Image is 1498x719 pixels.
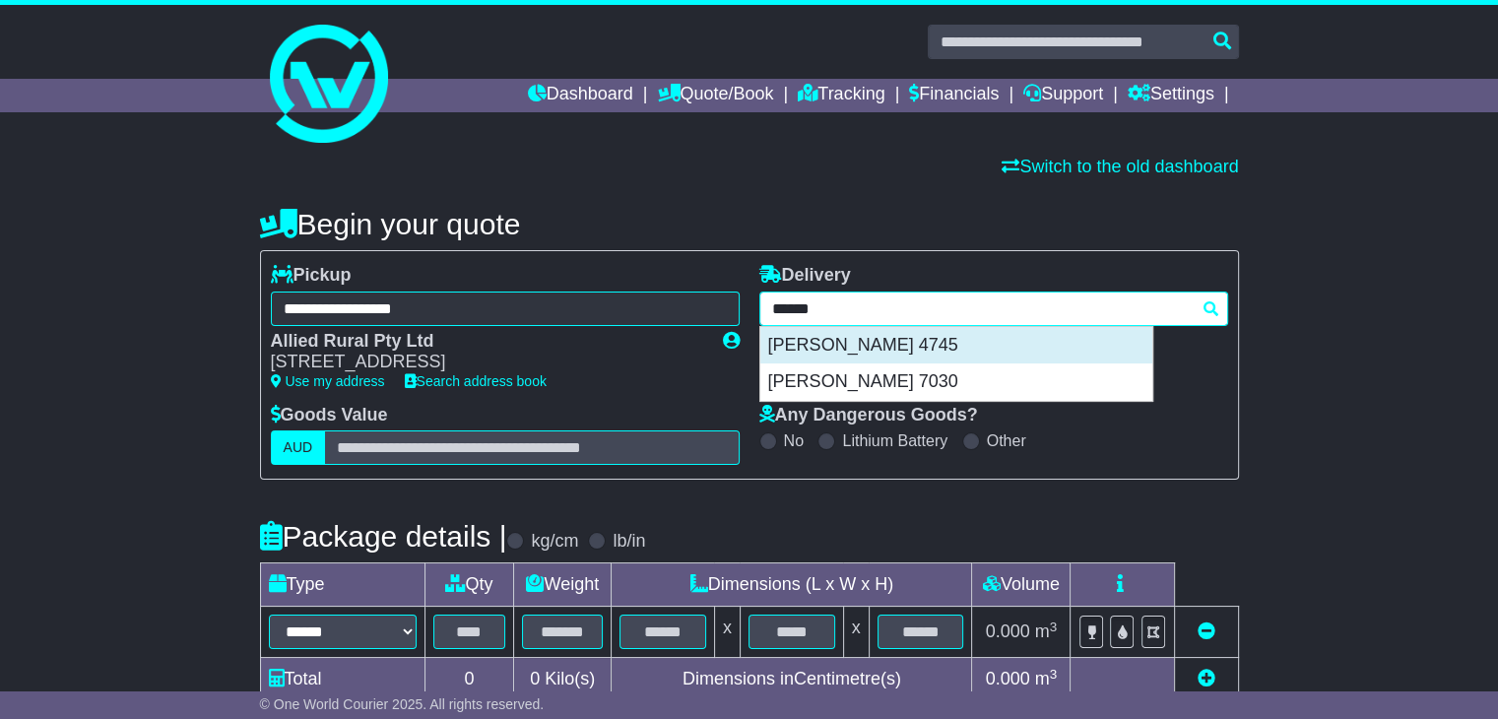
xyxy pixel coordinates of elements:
[424,563,514,607] td: Qty
[987,431,1026,450] label: Other
[1050,667,1058,682] sup: 3
[271,265,352,287] label: Pickup
[784,431,804,450] label: No
[271,430,326,465] label: AUD
[271,373,385,389] a: Use my address
[613,531,645,553] label: lb/in
[260,520,507,553] h4: Package details |
[612,563,972,607] td: Dimensions (L x W x H)
[271,405,388,426] label: Goods Value
[405,373,547,389] a: Search address book
[260,658,424,701] td: Total
[612,658,972,701] td: Dimensions in Centimetre(s)
[271,331,703,353] div: Allied Rural Pty Ltd
[1128,79,1214,112] a: Settings
[760,327,1152,364] div: [PERSON_NAME] 4745
[514,563,612,607] td: Weight
[760,363,1152,401] div: [PERSON_NAME] 7030
[986,669,1030,688] span: 0.000
[530,669,540,688] span: 0
[759,292,1228,326] typeahead: Please provide city
[1198,669,1215,688] a: Add new item
[1023,79,1103,112] a: Support
[260,696,545,712] span: © One World Courier 2025. All rights reserved.
[528,79,633,112] a: Dashboard
[1035,621,1058,641] span: m
[842,431,947,450] label: Lithium Battery
[986,621,1030,641] span: 0.000
[909,79,999,112] a: Financials
[1002,157,1238,176] a: Switch to the old dashboard
[657,79,773,112] a: Quote/Book
[972,563,1071,607] td: Volume
[714,607,740,658] td: x
[260,563,424,607] td: Type
[260,208,1239,240] h4: Begin your quote
[759,405,978,426] label: Any Dangerous Goods?
[843,607,869,658] td: x
[424,658,514,701] td: 0
[271,352,703,373] div: [STREET_ADDRESS]
[759,265,851,287] label: Delivery
[514,658,612,701] td: Kilo(s)
[1035,669,1058,688] span: m
[798,79,884,112] a: Tracking
[531,531,578,553] label: kg/cm
[1050,620,1058,634] sup: 3
[1198,621,1215,641] a: Remove this item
